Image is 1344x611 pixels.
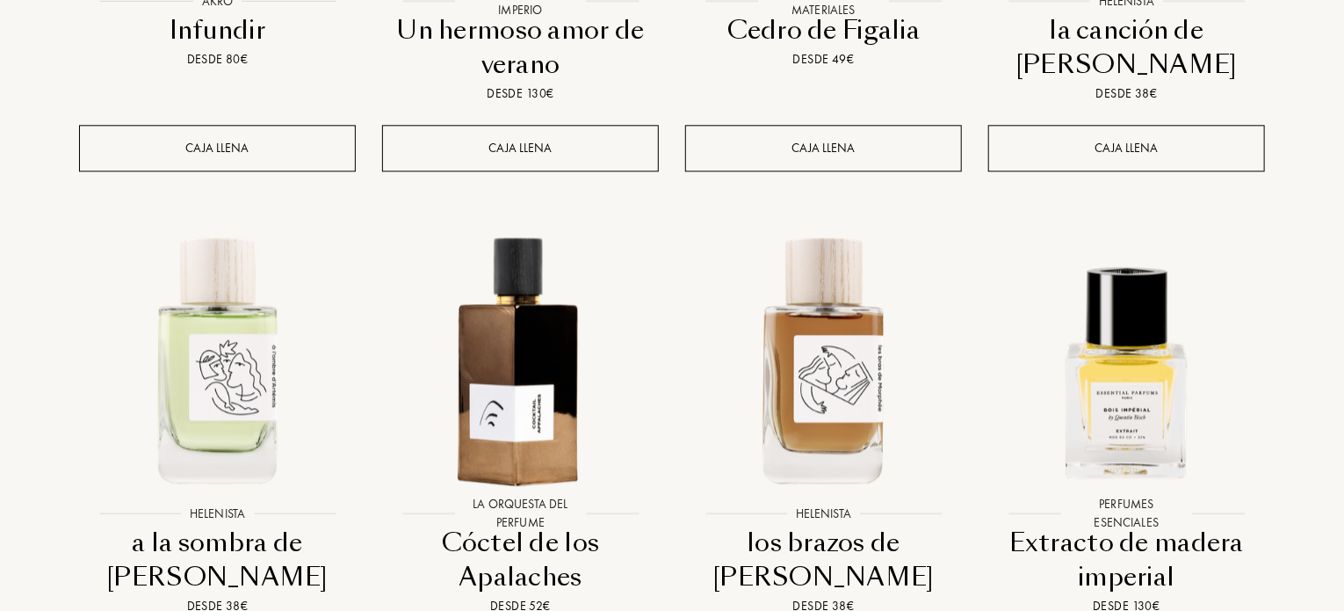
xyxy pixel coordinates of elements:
img: Perfumes esenciales con extracto de madera imperial [990,222,1263,495]
img: A la sombra de Artemisa Helenista [81,222,354,495]
font: Cedro de Figalia [727,13,920,47]
font: Caja llena [186,140,249,156]
font: Caja llena [792,140,856,156]
font: Caja llena [1095,140,1159,156]
img: Los brazos de Morfeo Helenista [687,222,960,495]
font: Desde 49€ [793,51,855,67]
font: Desde 130€ [487,85,553,101]
font: los brazos de [PERSON_NAME] [712,526,935,594]
font: Desde 38€ [1096,85,1158,101]
font: Caja llena [489,140,553,156]
img: Cóctel Apalache La Orquesta del Perfume [384,222,657,495]
font: Desde 80€ [187,51,249,67]
font: a la sombra de [PERSON_NAME] [106,526,329,594]
font: Infundir [170,13,265,47]
font: la canción de [PERSON_NAME] [1015,13,1238,82]
font: Un hermoso amor de verano [396,13,644,82]
font: Cóctel de los Apalaches [442,526,600,594]
font: Extracto de madera imperial [1009,526,1244,594]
